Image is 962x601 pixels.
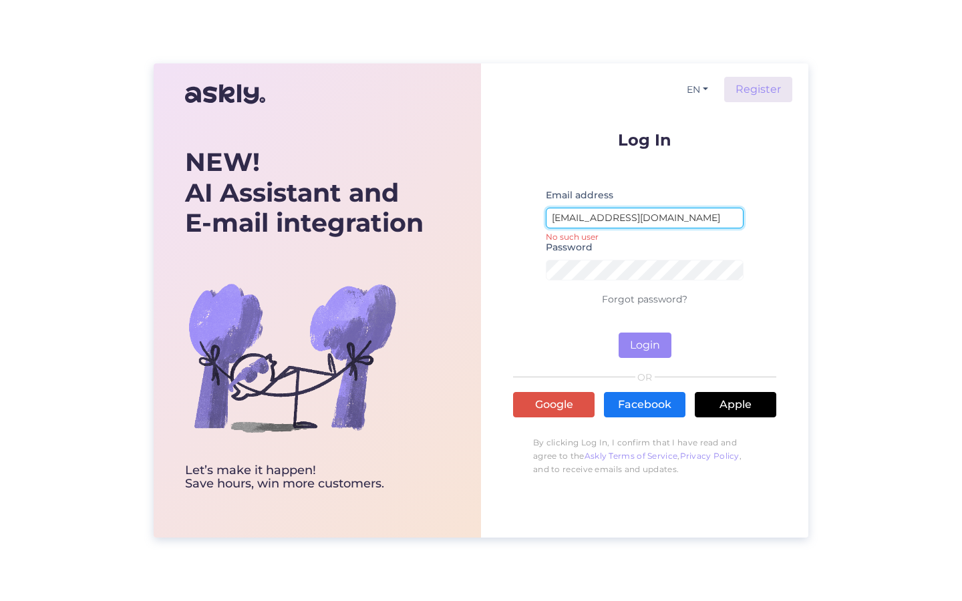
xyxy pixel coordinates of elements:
[546,231,744,239] small: No such user
[585,451,678,461] a: Askly Terms of Service
[604,392,685,417] a: Facebook
[185,147,424,238] div: AI Assistant and E-mail integration
[546,188,613,202] label: Email address
[185,464,424,491] div: Let’s make it happen! Save hours, win more customers.
[724,77,792,102] a: Register
[619,333,671,358] button: Login
[602,293,687,305] a: Forgot password?
[185,78,265,110] img: Askly
[185,250,399,464] img: bg-askly
[185,146,260,178] b: NEW!
[513,392,595,417] a: Google
[695,392,776,417] a: Apple
[635,373,655,382] span: OR
[513,429,776,483] p: By clicking Log In, I confirm that I have read and agree to the , , and to receive emails and upd...
[681,80,713,99] button: EN
[680,451,740,461] a: Privacy Policy
[513,132,776,148] p: Log In
[546,240,593,254] label: Password
[546,208,744,228] input: Enter email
